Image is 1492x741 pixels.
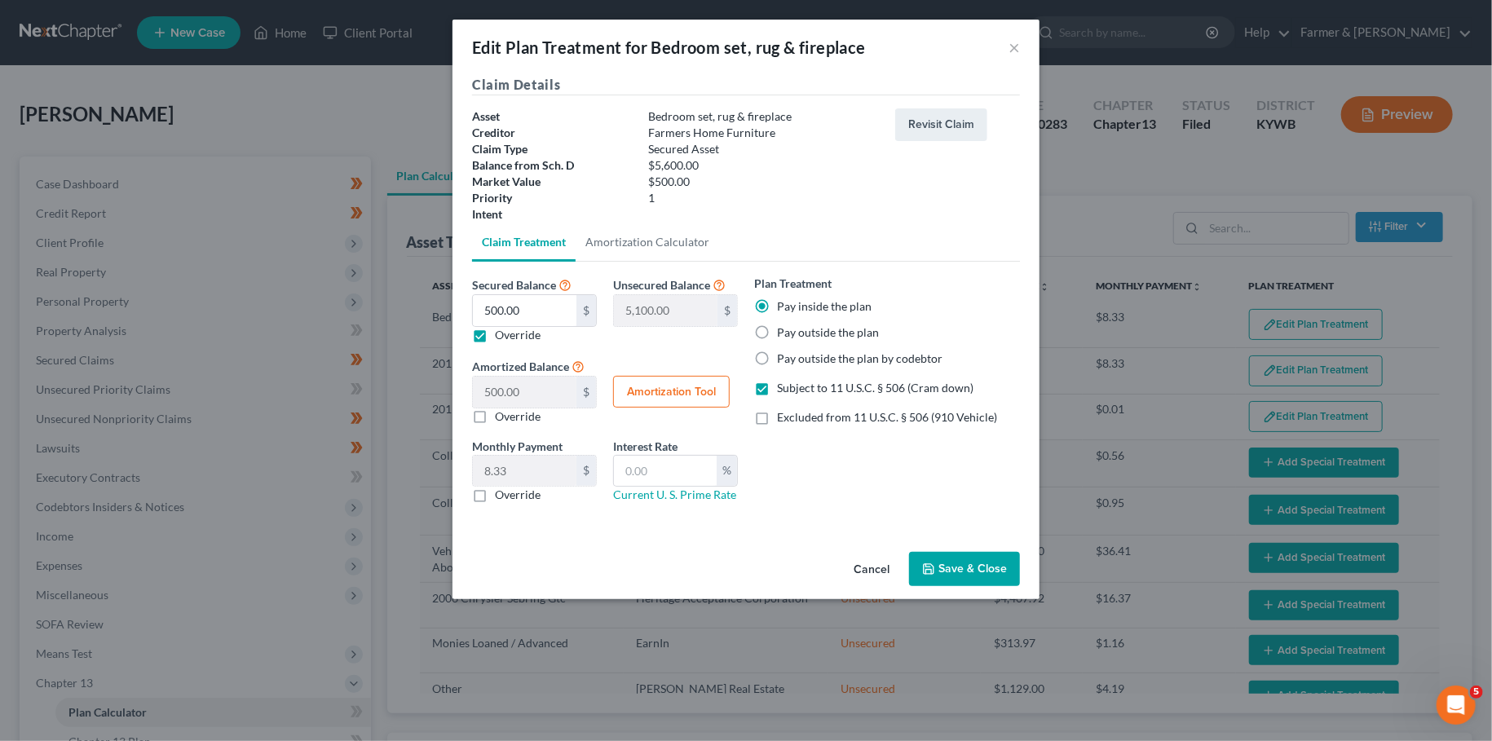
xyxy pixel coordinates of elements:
[473,377,576,408] input: 0.00
[777,381,973,395] span: Subject to 11 U.S.C. § 506 (Cram down)
[909,552,1020,586] button: Save & Close
[640,157,887,174] div: $5,600.00
[464,141,640,157] div: Claim Type
[1470,686,1483,699] span: 5
[613,487,736,501] a: Current U. S. Prime Rate
[613,438,678,455] label: Interest Rate
[640,190,887,206] div: 1
[576,223,719,262] a: Amortization Calculator
[464,174,640,190] div: Market Value
[613,376,730,408] button: Amortization Tool
[472,359,569,373] span: Amortized Balance
[614,295,717,326] input: 0.00
[473,456,576,487] input: 0.00
[640,141,887,157] div: Secured Asset
[777,298,872,315] label: Pay inside the plan
[473,295,576,326] input: 0.00
[777,410,997,424] span: Excluded from 11 U.S.C. § 506 (910 Vehicle)
[495,487,541,503] label: Override
[895,108,987,141] button: Revisit Claim
[576,295,596,326] div: $
[576,456,596,487] div: $
[576,377,596,408] div: $
[754,275,832,292] label: Plan Treatment
[472,278,556,292] span: Secured Balance
[464,157,640,174] div: Balance from Sch. D
[495,327,541,343] label: Override
[464,108,640,125] div: Asset
[472,223,576,262] a: Claim Treatment
[464,125,640,141] div: Creditor
[1009,37,1020,57] button: ×
[495,408,541,425] label: Override
[614,456,717,487] input: 0.00
[640,108,887,125] div: Bedroom set, rug & fireplace
[640,174,887,190] div: $500.00
[472,75,1020,95] h5: Claim Details
[1437,686,1476,725] iframe: Intercom live chat
[640,125,887,141] div: Farmers Home Furniture
[717,295,737,326] div: $
[464,206,640,223] div: Intent
[472,438,563,455] label: Monthly Payment
[841,554,903,586] button: Cancel
[464,190,640,206] div: Priority
[613,278,710,292] span: Unsecured Balance
[777,351,942,367] label: Pay outside the plan by codebtor
[472,36,866,59] div: Edit Plan Treatment for Bedroom set, rug & fireplace
[777,324,879,341] label: Pay outside the plan
[717,456,737,487] div: %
